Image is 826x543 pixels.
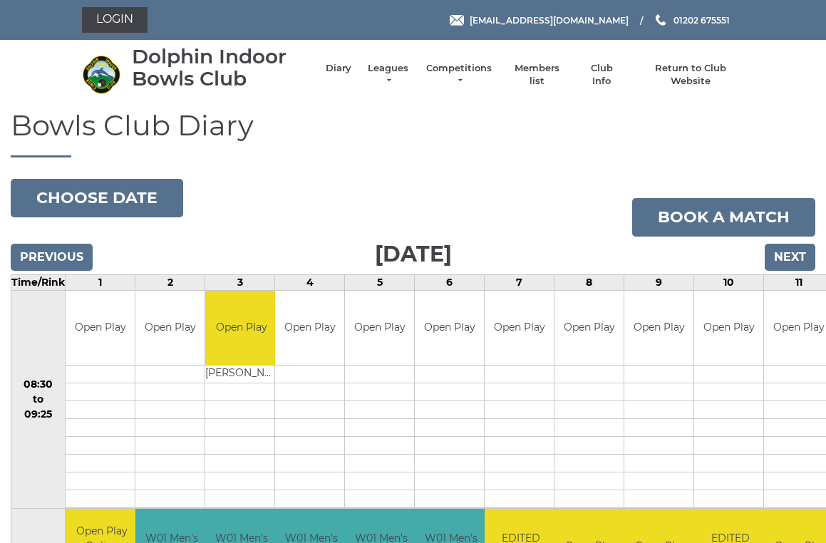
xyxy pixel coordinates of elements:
div: Dolphin Indoor Bowls Club [132,46,311,90]
td: 3 [205,274,275,290]
a: Return to Club Website [636,62,744,88]
td: 9 [624,274,694,290]
td: Open Play [415,291,484,366]
td: Open Play [66,291,135,366]
td: 08:30 to 09:25 [11,290,66,509]
a: Book a match [632,198,815,237]
a: Email [EMAIL_ADDRESS][DOMAIN_NAME] [450,14,629,27]
td: 8 [554,274,624,290]
span: [EMAIL_ADDRESS][DOMAIN_NAME] [470,14,629,25]
span: 01202 675551 [673,14,730,25]
td: Open Play [624,291,693,366]
input: Previous [11,244,93,271]
a: Members list [507,62,567,88]
td: Open Play [275,291,344,366]
td: Open Play [205,291,277,366]
img: Dolphin Indoor Bowls Club [82,55,121,94]
button: Choose date [11,179,183,217]
td: Open Play [345,291,414,366]
td: 10 [694,274,764,290]
a: Login [82,7,148,33]
td: 2 [135,274,205,290]
td: 7 [485,274,554,290]
td: 5 [345,274,415,290]
h1: Bowls Club Diary [11,110,815,157]
a: Diary [326,62,351,75]
td: Open Play [485,291,554,366]
input: Next [765,244,815,271]
a: Competitions [425,62,493,88]
a: Club Info [581,62,622,88]
td: [PERSON_NAME] [205,366,277,383]
img: Phone us [656,14,666,26]
td: Open Play [694,291,763,366]
td: Open Play [135,291,205,366]
td: 1 [66,274,135,290]
a: Phone us 01202 675551 [654,14,730,27]
td: 6 [415,274,485,290]
a: Leagues [366,62,411,88]
img: Email [450,15,464,26]
td: Open Play [554,291,624,366]
td: Time/Rink [11,274,66,290]
td: 4 [275,274,345,290]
